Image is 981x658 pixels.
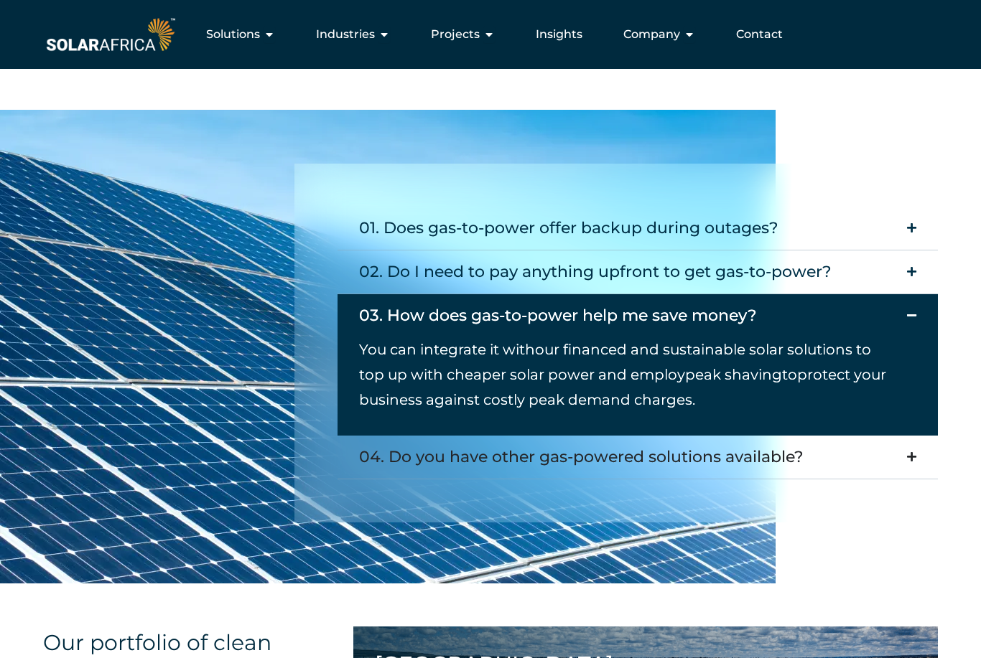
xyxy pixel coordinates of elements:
span: our financed and [535,341,659,358]
span: Company [623,26,680,43]
div: 02. Do I need to pay anything upfront to get gas-to-power? [359,258,832,286]
summary: 03. How does gas-to-power help me save money? [338,294,938,337]
span: Industries [316,26,375,43]
a: Insights [536,26,582,43]
div: Accordion. Open links with Enter or Space, close with Escape, and navigate with Arrow Keys [338,207,938,479]
span: ou can integrate it with [368,341,535,358]
span: Projects [431,26,480,43]
summary: 04. Do you have other gas-powered solutions available? [338,436,938,479]
summary: 01. Does gas-to-power offer backup during outages? [338,207,938,250]
nav: Menu [178,20,794,49]
summary: 02. Do I need to pay anything upfront to get gas-to-power? [338,250,938,294]
span: to [782,366,797,383]
span: Y [359,341,368,358]
div: Menu Toggle [178,20,794,49]
span: protect your business against costly peak demand charges [359,366,886,408]
a: Contact [736,26,783,43]
span: sustainable solar [663,341,784,358]
div: 03. How does gas-to-power help me save money? [359,301,757,330]
span: Solutions [206,26,260,43]
div: 01. Does gas-to-power offer backup during outages? [359,214,778,243]
span: solutions to top up with cheaper solar power and employ [359,341,871,383]
div: 04. Do you have other gas-powered solutions available? [359,443,804,471]
span: . [692,391,695,408]
span: peak shaving [685,366,782,383]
